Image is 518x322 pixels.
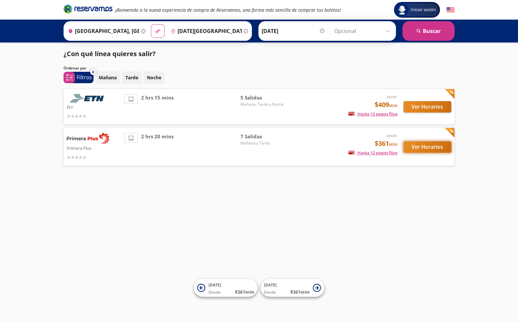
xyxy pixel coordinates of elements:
p: Primera Plus [67,144,121,152]
span: 0 [92,69,94,75]
button: Tarde [122,71,142,84]
i: Brand Logo [64,4,112,14]
p: Mañana [99,74,117,81]
span: Hasta 12 pagos fijos [348,111,397,117]
small: MXN [301,290,309,295]
span: 2 hrs 20 mins [141,133,174,161]
button: English [446,6,454,14]
span: $ 361 [235,288,254,295]
span: Iniciar sesión [408,7,439,13]
button: [DATE]Desde:$361MXN [194,279,257,297]
input: Elegir Fecha [262,23,325,39]
p: Noche [147,74,161,81]
button: [DATE]Desde:$361MXN [261,279,324,297]
small: MXN [389,103,397,108]
span: $409 [374,100,397,110]
img: Primera Plus [67,133,109,144]
span: $361 [374,139,397,148]
span: [DATE] [264,282,277,288]
p: Etn [67,103,121,111]
input: Opcional [334,23,393,39]
span: 2 hrs 15 mins [141,94,174,120]
button: 0Filtros [64,72,94,83]
input: Buscar Origen [65,23,139,39]
span: Mañana y Tarde [240,140,286,146]
p: ¿Con qué línea quieres salir? [64,49,156,59]
span: 7 Salidas [240,133,286,140]
span: $ 361 [290,288,309,295]
span: Desde: [264,289,277,295]
small: MXN [245,290,254,295]
em: desde: [386,133,397,138]
p: Filtros [77,73,92,81]
img: Etn [67,94,109,103]
span: [DATE] [209,282,221,288]
button: Noche [143,71,165,84]
input: Buscar Destino [168,23,242,39]
span: Desde: [209,289,221,295]
button: Mañana [95,71,120,84]
button: Ver Horarios [403,101,451,113]
span: 5 Salidas [240,94,286,101]
span: Mañana, Tarde y Noche [240,101,286,107]
a: Brand Logo [64,4,112,16]
em: desde: [386,94,397,100]
em: ¡Bienvenido a la nueva experiencia de compra de Reservamos, una forma más sencilla de comprar tus... [115,7,341,13]
p: Tarde [125,74,138,81]
p: Ordenar por [64,65,86,71]
button: Ver Horarios [403,141,451,153]
span: Hasta 12 pagos fijos [348,150,397,156]
small: MXN [389,142,397,147]
button: Buscar [402,21,454,41]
